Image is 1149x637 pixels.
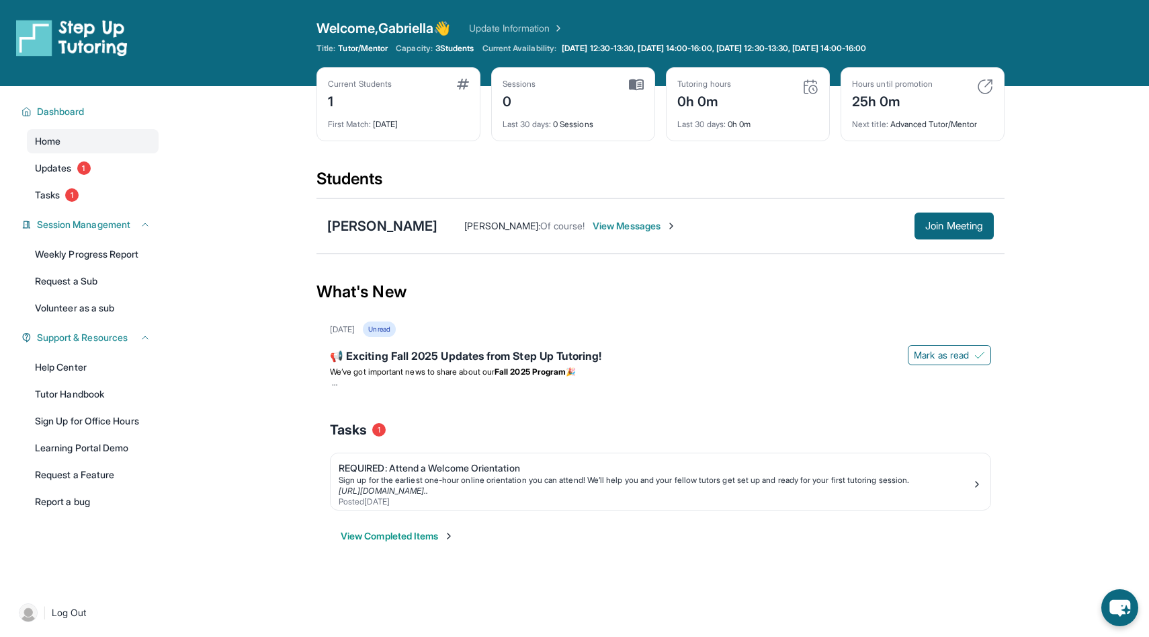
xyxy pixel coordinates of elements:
span: Of course! [540,220,585,231]
button: Session Management [32,218,151,231]
div: Current Students [328,79,392,89]
span: [DATE] 12:30-13:30, [DATE] 14:00-16:00, [DATE] 12:30-13:30, [DATE] 14:00-16:00 [562,43,866,54]
div: Unread [363,322,395,337]
span: Last 30 days : [503,119,551,129]
span: Capacity: [396,43,433,54]
span: 🎉 [566,367,576,377]
span: We’ve got important news to share about our [330,367,495,377]
img: logo [16,19,128,57]
a: |Log Out [13,598,159,628]
strong: Fall 2025 Program [495,367,566,377]
img: Chevron-Right [666,221,677,231]
div: What's New [316,262,1005,322]
img: card [629,79,644,91]
span: Tasks [35,188,60,202]
a: Volunteer as a sub [27,296,159,320]
div: Sign up for the earliest one-hour online orientation you can attend! We’ll help you and your fell... [339,475,972,486]
button: Join Meeting [914,213,994,239]
span: Tutor/Mentor [338,43,388,54]
div: 1 [328,89,392,111]
a: Request a Sub [27,269,159,293]
a: Help Center [27,355,159,379]
div: Sessions [503,79,536,89]
span: 1 [77,161,91,175]
a: Weekly Progress Report [27,242,159,266]
span: Home [35,135,60,148]
div: Students [316,168,1005,198]
span: Current Availability: [482,43,556,54]
div: [DATE] [330,324,355,335]
img: Mark as read [974,350,985,361]
span: Next title : [852,119,888,129]
a: Update Information [469,22,563,35]
a: Learning Portal Demo [27,436,159,460]
button: chat-button [1101,589,1138,626]
a: [URL][DOMAIN_NAME].. [339,486,428,496]
a: REQUIRED: Attend a Welcome OrientationSign up for the earliest one-hour online orientation you ca... [331,453,990,510]
img: card [977,79,993,95]
div: 0 Sessions [503,111,644,130]
a: Updates1 [27,156,159,180]
div: REQUIRED: Attend a Welcome Orientation [339,461,972,475]
a: Tutor Handbook [27,382,159,406]
div: Hours until promotion [852,79,933,89]
div: 25h 0m [852,89,933,111]
div: 0h 0m [677,89,731,111]
span: Session Management [37,218,130,231]
a: Sign Up for Office Hours [27,409,159,433]
span: 3 Students [435,43,474,54]
div: [PERSON_NAME] [327,217,437,235]
span: 1 [372,423,386,437]
button: Support & Resources [32,331,151,344]
a: [DATE] 12:30-13:30, [DATE] 14:00-16:00, [DATE] 12:30-13:30, [DATE] 14:00-16:00 [559,43,869,54]
div: 0h 0m [677,111,818,130]
img: Chevron Right [550,22,564,35]
span: Join Meeting [925,222,983,230]
span: Updates [35,161,72,175]
span: Dashboard [37,105,85,118]
a: Tasks1 [27,183,159,207]
div: Posted [DATE] [339,496,972,507]
div: 📢 Exciting Fall 2025 Updates from Step Up Tutoring! [330,348,991,367]
button: View Completed Items [341,529,454,543]
span: | [43,605,46,621]
span: Log Out [52,606,87,620]
span: [PERSON_NAME] : [464,220,540,231]
span: First Match : [328,119,371,129]
div: Advanced Tutor/Mentor [852,111,993,130]
a: Report a bug [27,490,159,514]
span: 1 [65,188,79,202]
div: [DATE] [328,111,469,130]
span: Title: [316,43,335,54]
span: Tasks [330,420,367,439]
a: Home [27,129,159,153]
span: Support & Resources [37,331,128,344]
div: 0 [503,89,536,111]
div: Tutoring hours [677,79,731,89]
button: Dashboard [32,105,151,118]
button: Mark as read [908,345,991,365]
span: View Messages [593,219,677,233]
span: Last 30 days : [677,119,726,129]
img: card [802,79,818,95]
span: Mark as read [914,348,969,362]
img: card [457,79,469,89]
span: Welcome, Gabriella 👋 [316,19,450,38]
img: user-img [19,603,38,622]
a: Request a Feature [27,463,159,487]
